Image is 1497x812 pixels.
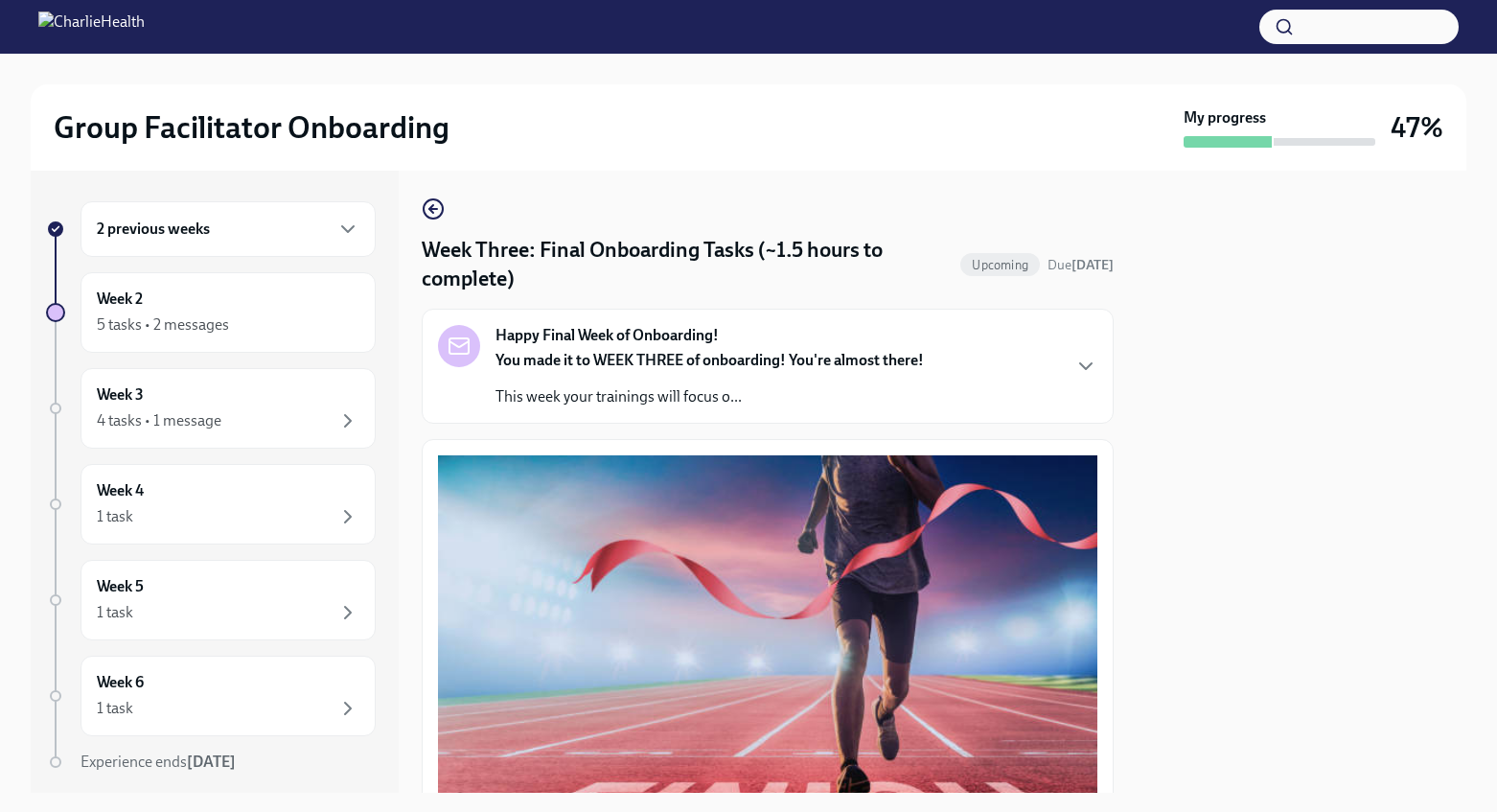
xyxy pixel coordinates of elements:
[97,480,144,501] h6: Week 4
[97,410,221,431] div: 4 tasks • 1 message
[81,201,376,257] div: 2 previous weeks
[46,560,376,640] a: Week 51 task
[1184,107,1266,128] strong: My progress
[97,672,144,693] h6: Week 6
[97,506,133,527] div: 1 task
[495,325,719,346] strong: Happy Final Week of Onboarding!
[46,464,376,545] a: Week 41 task
[495,386,924,407] p: This week your trainings will focus o...
[97,289,143,310] h6: Week 2
[97,576,144,597] h6: Week 5
[960,258,1040,272] span: Upcoming
[46,656,376,736] a: Week 61 task
[1071,257,1114,273] strong: [DATE]
[1048,257,1114,273] span: Due
[1391,110,1443,145] h3: 47%
[54,108,449,147] h2: Group Facilitator Onboarding
[1048,256,1114,274] span: September 27th, 2025 10:00
[46,272,376,353] a: Week 25 tasks • 2 messages
[422,236,953,293] h4: Week Three: Final Onboarding Tasks (~1.5 hours to complete)
[46,368,376,449] a: Week 34 tasks • 1 message
[97,384,144,406] h6: Week 3
[187,753,236,771] strong: [DATE]
[81,753,236,771] span: Experience ends
[495,351,924,369] strong: You made it to WEEK THREE of onboarding! You're almost there!
[38,12,145,42] img: CharlieHealth
[97,602,133,623] div: 1 task
[97,219,210,240] h6: 2 previous weeks
[97,698,133,719] div: 1 task
[97,314,229,336] div: 5 tasks • 2 messages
